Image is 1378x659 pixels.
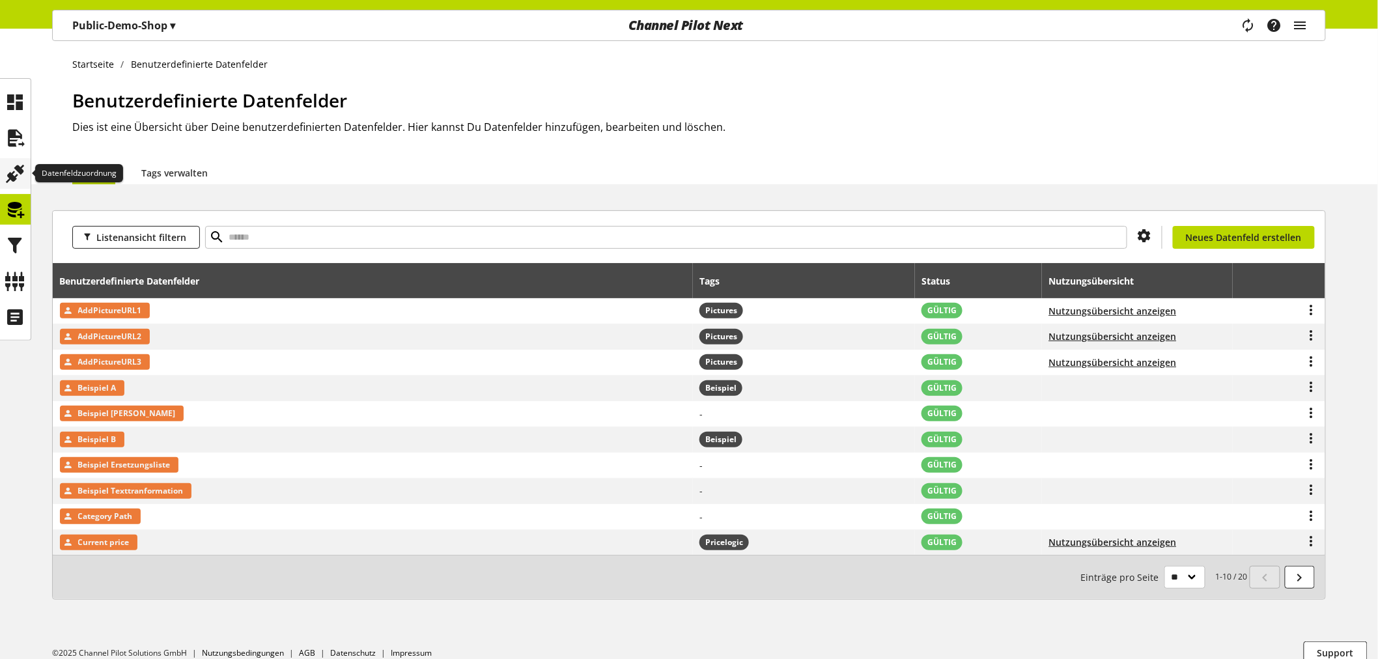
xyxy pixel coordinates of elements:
[72,18,175,33] p: Public-Demo-Shop
[927,459,957,471] span: GÜLTIG
[78,483,184,499] span: Beispiel Texttranformation
[705,434,737,445] span: Beispiel
[705,537,743,548] span: Pricelogic
[330,647,376,658] a: Datenschutz
[699,354,743,370] span: Pictures
[699,511,703,523] span: -
[78,406,176,421] span: Beispiel Arne
[72,88,347,113] span: Benutzerdefinierte Datenfelder
[170,18,175,33] span: ▾
[699,329,743,344] span: Pictures
[927,434,957,445] span: GÜLTIG
[921,274,963,288] div: Status
[927,382,957,394] span: GÜLTIG
[141,166,208,180] a: Tags verwalten
[1081,570,1164,584] span: Einträge pro Seite
[1049,535,1177,549] button: Nutzungsübersicht anzeigen
[927,356,957,368] span: GÜLTIG
[78,509,133,524] span: Category Path
[52,647,202,659] li: ©2025 Channel Pilot Solutions GmbH
[78,535,130,550] span: Current price
[96,231,186,244] span: Listenansicht filtern
[1186,231,1302,244] span: Neues Datenfeld erstellen
[78,354,142,370] span: AddPictureURL3
[1049,356,1177,369] button: Nutzungsübersicht anzeigen
[1173,226,1315,249] a: Neues Datenfeld erstellen
[927,331,957,343] span: GÜLTIG
[699,535,749,550] span: Pricelogic
[78,457,171,473] span: Beispiel Ersetzungsliste
[35,164,123,182] div: Datenfeldzuordnung
[1049,329,1177,343] button: Nutzungsübersicht anzeigen
[699,303,743,318] span: Pictures
[927,305,957,316] span: GÜLTIG
[699,484,703,497] span: -
[699,459,703,471] span: -
[78,432,117,447] span: Beispiel B
[391,647,432,658] a: Impressum
[1049,304,1177,318] button: Nutzungsübersicht anzeigen
[78,380,117,396] span: Beispiel A
[72,119,1326,135] h2: Dies ist eine Übersicht über Deine benutzerdefinierten Datenfelder. Hier kannst Du Datenfelder hi...
[705,356,737,368] span: Pictures
[699,380,742,396] span: Beispiel
[927,485,957,497] span: GÜLTIG
[60,274,213,288] div: Benutzerdefinierte Datenfelder
[705,331,737,343] span: Pictures
[1081,566,1248,589] small: 1-10 / 20
[705,382,737,394] span: Beispiel
[927,408,957,419] span: GÜLTIG
[299,647,315,658] a: AGB
[52,10,1326,41] nav: main navigation
[78,329,142,344] span: AddPictureURL2
[72,226,200,249] button: Listenansicht filtern
[202,647,284,658] a: Nutzungsbedingungen
[1049,274,1147,288] div: Nutzungsübersicht
[72,57,121,71] a: Startseite
[78,303,142,318] span: AddPictureURL1
[699,408,703,420] span: -
[927,511,957,522] span: GÜLTIG
[927,537,957,548] span: GÜLTIG
[699,432,742,447] span: Beispiel
[705,305,737,316] span: Pictures
[699,274,720,288] div: Tags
